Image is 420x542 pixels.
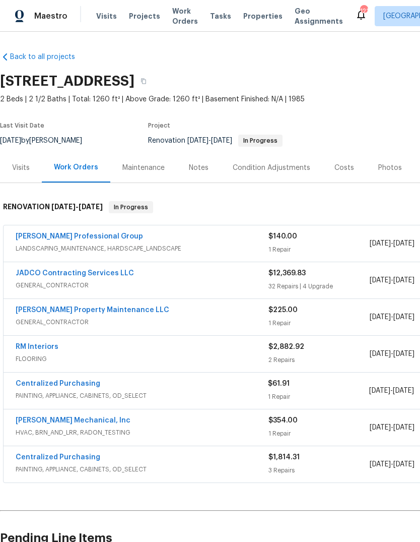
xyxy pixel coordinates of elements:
span: PAINTING, APPLIANCE, CABINETS, OD_SELECT [16,391,268,401]
span: - [51,203,103,210]
span: [DATE] [370,240,391,247]
a: [PERSON_NAME] Property Maintenance LLC [16,307,169,314]
span: - [370,423,414,433]
span: [DATE] [369,387,390,394]
span: GENERAL_CONTRACTOR [16,280,268,290]
span: PAINTING, APPLIANCE, CABINETS, OD_SELECT [16,464,268,474]
span: Renovation [148,137,283,144]
span: $140.00 [268,233,297,240]
div: Work Orders [54,162,98,172]
span: HVAC, BRN_AND_LRR, RADON_TESTING [16,428,268,438]
div: 32 Repairs | 4 Upgrade [268,281,370,291]
a: [PERSON_NAME] Professional Group [16,233,143,240]
span: [DATE] [393,277,414,284]
span: - [369,386,414,396]
div: 1 Repair [268,318,370,328]
span: [DATE] [393,424,414,431]
span: - [370,349,414,359]
span: Work Orders [172,6,198,26]
span: $354.00 [268,417,298,424]
button: Copy Address [134,72,153,90]
span: LANDSCAPING_MAINTENANCE, HARDSCAPE_LANDSCAPE [16,244,268,254]
a: Centralized Purchasing [16,380,100,387]
div: Maintenance [122,163,165,173]
span: [DATE] [393,387,414,394]
div: Condition Adjustments [233,163,310,173]
span: [DATE] [393,461,414,468]
span: - [370,459,414,469]
span: Visits [96,11,117,21]
a: JADCO Contracting Services LLC [16,270,134,277]
span: $12,369.83 [268,270,306,277]
span: Maestro [34,11,67,21]
a: [PERSON_NAME] Mechanical, Inc [16,417,130,424]
span: $1,814.31 [268,454,300,461]
div: 1 Repair [268,245,370,255]
a: Centralized Purchasing [16,454,100,461]
div: Notes [189,163,208,173]
span: In Progress [110,202,152,212]
span: Tasks [210,13,231,20]
span: - [370,312,414,322]
div: Visits [12,163,30,173]
span: $225.00 [268,307,298,314]
span: Properties [243,11,283,21]
span: [DATE] [370,277,391,284]
span: Project [148,123,170,129]
span: [DATE] [393,314,414,321]
span: [DATE] [393,240,414,247]
span: [DATE] [370,314,391,321]
span: [DATE] [211,137,232,144]
span: [DATE] [370,350,391,357]
span: [DATE] [370,424,391,431]
span: $61.91 [268,380,290,387]
span: - [370,275,414,285]
span: [DATE] [79,203,103,210]
h6: RENOVATION [3,201,103,213]
span: In Progress [239,138,282,144]
a: RM Interiors [16,343,58,350]
div: 1 Repair [268,429,370,439]
span: - [187,137,232,144]
span: FLOORING [16,354,268,364]
div: Photos [378,163,402,173]
span: $2,882.92 [268,343,304,350]
div: Costs [334,163,354,173]
span: [DATE] [393,350,414,357]
span: [DATE] [370,461,391,468]
div: 2 Repairs [268,355,370,365]
div: 3 Repairs [268,465,370,475]
span: [DATE] [187,137,208,144]
span: - [370,238,414,249]
span: Projects [129,11,160,21]
span: Geo Assignments [295,6,343,26]
span: GENERAL_CONTRACTOR [16,317,268,327]
span: [DATE] [51,203,76,210]
div: 121 [360,6,367,16]
div: 1 Repair [268,392,369,402]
